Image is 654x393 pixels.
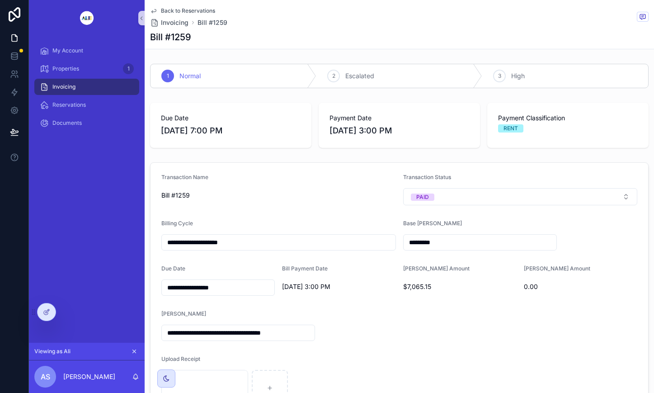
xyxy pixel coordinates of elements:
[52,83,75,90] span: Invoicing
[34,348,71,355] span: Viewing as Ali
[161,355,200,362] span: Upload Receipt
[167,72,169,80] span: 1
[345,71,374,80] span: Escalated
[41,371,50,382] span: AS
[403,220,462,227] span: Base [PERSON_NAME]
[511,71,525,80] span: High
[52,119,82,127] span: Documents
[52,65,79,72] span: Properties
[503,124,518,133] div: RENT
[34,79,139,95] a: Invoicing
[282,265,328,272] span: Bill Payment Date
[403,174,451,180] span: Transaction Status
[161,265,185,272] span: Due Date
[329,124,469,137] span: [DATE] 3:00 PM
[329,114,469,123] span: Payment Date
[403,188,638,205] button: Select Button
[29,36,145,143] div: scrollable content
[34,61,139,77] a: Properties1
[73,11,101,25] img: App logo
[161,7,215,14] span: Back to Reservations
[161,124,301,137] span: [DATE] 7:00 PM
[161,18,188,27] span: Invoicing
[179,71,201,80] span: Normal
[161,114,301,123] span: Due Date
[34,115,139,131] a: Documents
[498,72,501,80] span: 3
[161,191,396,200] span: Bill #1259
[34,97,139,113] a: Reservations
[150,7,215,14] a: Back to Reservations
[524,265,590,272] span: [PERSON_NAME] Amount
[403,265,470,272] span: [PERSON_NAME] Amount
[34,43,139,59] a: My Account
[403,282,517,291] span: $7,065.15
[52,101,86,109] span: Reservations
[63,372,115,381] p: [PERSON_NAME]
[198,18,227,27] a: Bill #1259
[52,47,83,54] span: My Account
[282,282,395,291] span: [DATE] 3:00 PM
[150,18,188,27] a: Invoicing
[161,310,206,317] span: [PERSON_NAME]
[123,63,134,74] div: 1
[416,194,429,201] div: PAID
[161,220,193,227] span: Billing Cycle
[150,31,191,43] h1: Bill #1259
[524,282,637,291] span: 0.00
[161,174,208,180] span: Transaction Name
[498,114,638,123] span: Payment Classification
[332,72,335,80] span: 2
